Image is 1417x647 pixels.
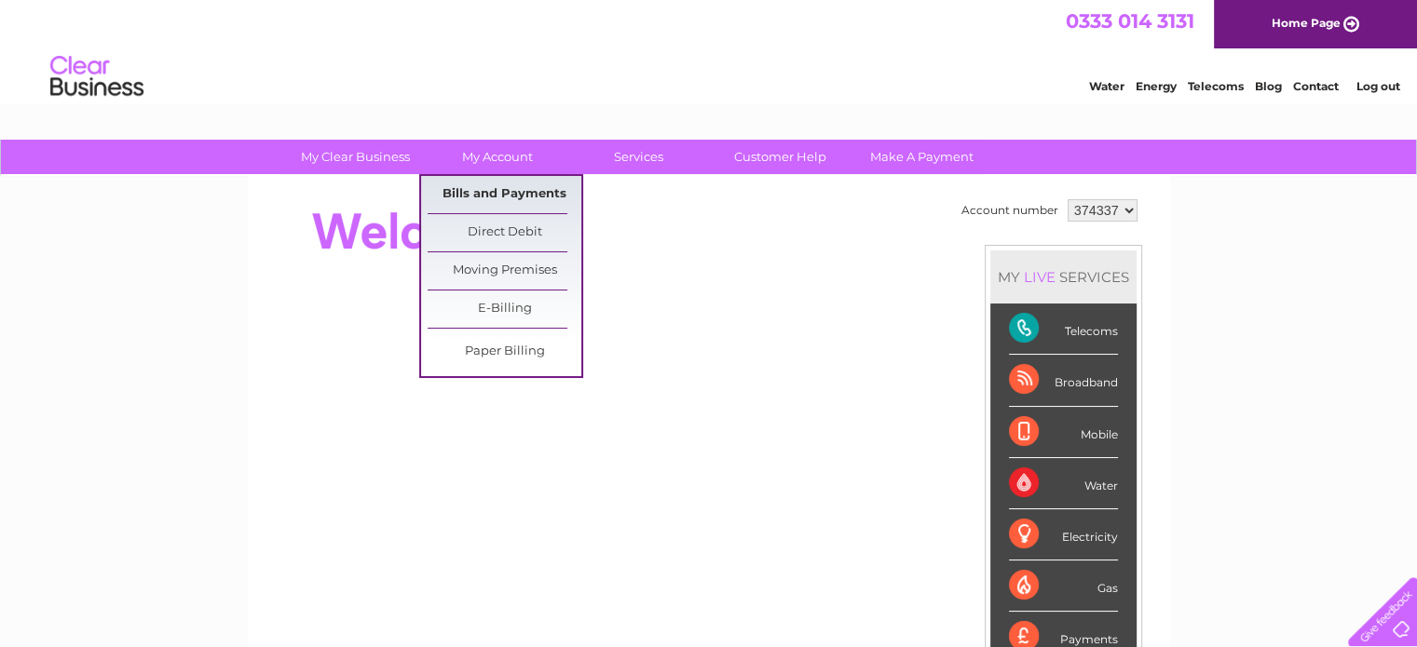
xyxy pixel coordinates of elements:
td: Account number [957,195,1063,226]
a: Direct Debit [428,214,581,251]
div: Water [1009,458,1118,509]
img: logo.png [49,48,144,105]
a: Bills and Payments [428,176,581,213]
a: Customer Help [703,140,857,174]
a: Contact [1293,79,1339,93]
a: Log out [1356,79,1399,93]
a: My Clear Business [279,140,432,174]
a: Paper Billing [428,333,581,371]
div: Clear Business is a trading name of Verastar Limited (registered in [GEOGRAPHIC_DATA] No. 3667643... [269,10,1150,90]
a: My Account [420,140,574,174]
a: Blog [1255,79,1282,93]
a: 0333 014 3131 [1066,9,1194,33]
div: Gas [1009,560,1118,612]
div: Mobile [1009,407,1118,458]
a: Services [562,140,715,174]
div: MY SERVICES [990,250,1137,303]
div: Electricity [1009,509,1118,560]
a: Water [1089,79,1124,93]
a: Energy [1136,79,1177,93]
a: E-Billing [428,290,581,328]
a: Moving Premises [428,252,581,290]
a: Make A Payment [845,140,999,174]
a: Telecoms [1188,79,1244,93]
div: Telecoms [1009,303,1118,355]
div: Broadband [1009,355,1118,406]
div: LIVE [1020,268,1059,286]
